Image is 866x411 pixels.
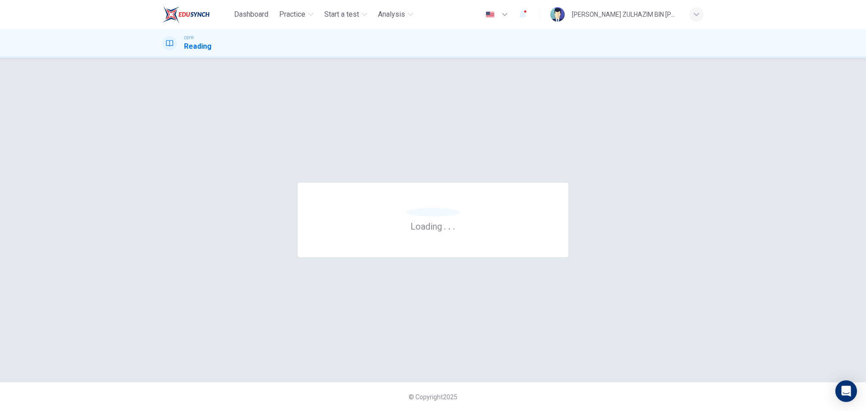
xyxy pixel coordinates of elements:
[234,9,268,20] span: Dashboard
[835,380,857,402] div: Open Intercom Messenger
[276,6,317,23] button: Practice
[230,6,272,23] button: Dashboard
[452,218,456,233] h6: .
[184,35,193,41] span: CEFR
[550,7,565,22] img: Profile picture
[321,6,371,23] button: Start a test
[378,9,405,20] span: Analysis
[162,5,210,23] img: EduSynch logo
[162,5,230,23] a: EduSynch logo
[410,220,456,232] h6: Loading
[409,393,457,401] span: © Copyright 2025
[448,218,451,233] h6: .
[484,11,496,18] img: en
[279,9,305,20] span: Practice
[572,9,678,20] div: [PERSON_NAME] ZULHAZIM BIN [PERSON_NAME]
[374,6,417,23] button: Analysis
[184,41,212,52] h1: Reading
[443,218,447,233] h6: .
[324,9,359,20] span: Start a test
